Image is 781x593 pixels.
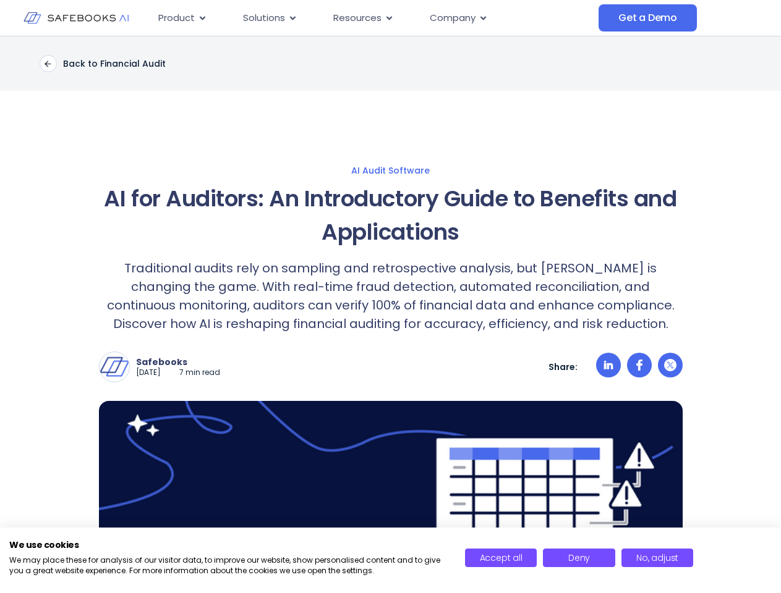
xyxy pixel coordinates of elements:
[243,11,285,25] span: Solutions
[158,11,195,25] span: Product
[179,368,220,378] p: 7 min read
[12,165,769,176] a: AI Audit Software
[40,55,166,72] a: Back to Financial Audit
[99,259,683,333] p: Traditional audits rely on sampling and retrospective analysis, but [PERSON_NAME] is changing the...
[333,11,382,25] span: Resources
[136,368,161,378] p: [DATE]
[430,11,476,25] span: Company
[63,58,166,69] p: Back to Financial Audit
[136,356,220,368] p: Safebooks
[99,182,683,249] h1: AI for Auditors: An Introductory Guide to Benefits and Applications
[465,549,537,567] button: Accept all cookies
[480,552,523,564] span: Accept all
[618,12,677,24] span: Get a Demo
[548,361,578,372] p: Share:
[9,539,446,550] h2: We use cookies
[9,555,446,576] p: We may place these for analysis of our visitor data, to improve our website, show personalised co...
[100,352,129,382] img: Safebooks
[599,4,697,32] a: Get a Demo
[568,552,590,564] span: Deny
[636,552,678,564] span: No, adjust
[621,549,694,567] button: Adjust cookie preferences
[148,6,599,30] div: Menu Toggle
[148,6,599,30] nav: Menu
[543,549,615,567] button: Deny all cookies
